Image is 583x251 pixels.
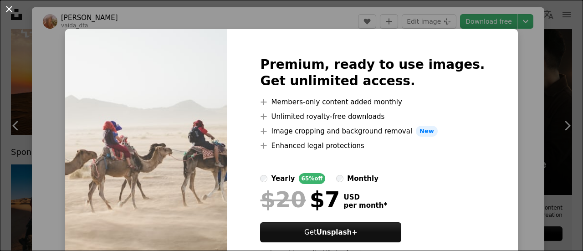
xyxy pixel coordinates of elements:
[260,175,267,182] input: yearly65%off
[416,126,438,137] span: New
[299,173,326,184] div: 65% off
[336,175,343,182] input: monthly
[260,126,485,137] li: Image cropping and background removal
[260,111,485,122] li: Unlimited royalty-free downloads
[343,201,387,210] span: per month *
[260,97,485,108] li: Members-only content added monthly
[260,188,340,211] div: $7
[271,173,295,184] div: yearly
[347,173,378,184] div: monthly
[260,222,401,242] button: GetUnsplash+
[260,188,306,211] span: $20
[260,140,485,151] li: Enhanced legal protections
[260,56,485,89] h2: Premium, ready to use images. Get unlimited access.
[317,228,358,236] strong: Unsplash+
[343,193,387,201] span: USD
